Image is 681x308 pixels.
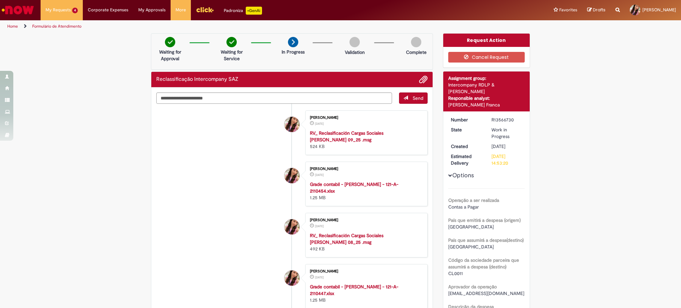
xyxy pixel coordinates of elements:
div: 1.25 MB [310,283,421,303]
span: Corporate Expenses [88,7,128,13]
span: 4 [72,8,78,13]
span: [PERSON_NAME] [642,7,676,13]
div: Work in Progress [491,126,522,140]
a: Drafts [587,7,606,13]
p: Waiting for Service [215,49,248,62]
a: RV_ Reclasificación Cargas Sociales [PERSON_NAME] 09_25 .msg [310,130,383,143]
p: Validation [345,49,365,56]
b: País que emitirá a despesa (origem) [448,217,521,223]
dt: Created [446,143,487,150]
div: [PERSON_NAME] [310,167,421,171]
img: click_logo_yellow_360x200.png [196,5,214,15]
span: Send [413,95,423,101]
span: My Requests [46,7,71,13]
div: Laura Gabriele Da Silva [284,117,300,132]
b: Aprovador da operação [448,284,497,290]
p: Waiting for Approval [154,49,186,62]
img: arrow-next.png [288,37,298,47]
span: [GEOGRAPHIC_DATA] [448,244,494,250]
time: 25/09/2025 13:53:06 [315,224,324,228]
time: 25/09/2025 13:52:59 [315,275,324,279]
dt: Number [446,116,487,123]
div: Laura Gabriele Da Silva [284,168,300,183]
span: [DATE] [315,275,324,279]
span: [EMAIL_ADDRESS][DOMAIN_NAME] [448,290,524,296]
p: +GenAi [246,7,262,15]
p: Complete [406,49,427,56]
button: Cancel Request [448,52,525,63]
div: 25/09/2025 13:53:17 [491,143,522,150]
b: Operação a ser realizada [448,197,499,203]
img: img-circle-grey.png [411,37,421,47]
span: [DATE] [315,173,324,177]
time: 25/09/2025 13:53:17 [491,143,505,149]
img: img-circle-grey.png [349,37,360,47]
div: Laura Gabriele Da Silva [284,270,300,286]
button: Add attachments [419,75,428,84]
dt: Estimated Delivery [446,153,487,166]
div: 492 KB [310,232,421,252]
div: R13566730 [491,116,522,123]
div: Padroniza [224,7,262,15]
a: Home [7,24,18,29]
span: Favorites [559,7,577,13]
ul: Page breadcrumbs [5,20,449,33]
span: CL0011 [448,270,463,276]
textarea: Type your message here... [156,92,392,104]
img: ServiceNow [1,3,35,17]
time: 25/09/2025 13:53:06 [315,173,324,177]
a: RV_ Reclasificación Cargas Sociales [PERSON_NAME] 08_25 .msg [310,232,383,245]
b: Código da sociedade parceira que assumirá a despesa (destino) [448,257,519,270]
div: 524 KB [310,130,421,150]
p: In Progress [282,49,305,55]
span: [DATE] [315,122,324,126]
a: Grade contabil - [PERSON_NAME] - 121-A-2110454.xlsx [310,181,398,194]
img: check-circle-green.png [226,37,237,47]
span: Drafts [593,7,606,13]
img: check-circle-green.png [165,37,175,47]
span: [DATE] [315,224,324,228]
div: Intercompany RDLP & [PERSON_NAME] [448,81,525,95]
a: Grade contabil - [PERSON_NAME] - 121-A-2110447.xlsx [310,284,398,296]
a: Formulário de Atendimento [32,24,81,29]
div: Request Action [443,34,530,47]
button: Send [399,92,428,104]
div: Responsible analyst: [448,95,525,101]
span: Contas a Pagar [448,204,479,210]
time: 25/09/2025 13:53:07 [315,122,324,126]
dt: State [446,126,487,133]
h2: Reclassificação Intercompany SAZ Ticket history [156,77,238,82]
div: Assignment group: [448,75,525,81]
span: My Approvals [138,7,166,13]
div: [DATE] 14:53:20 [491,153,522,166]
span: More [176,7,186,13]
div: [PERSON_NAME] [310,269,421,273]
span: [GEOGRAPHIC_DATA] [448,224,494,230]
b: País que assumirá a despesa(destino) [448,237,524,243]
div: [PERSON_NAME] Franca [448,101,525,108]
div: [PERSON_NAME] [310,218,421,222]
span: [DATE] [491,143,505,149]
div: 1.25 MB [310,181,421,201]
div: [PERSON_NAME] [310,116,421,120]
div: Laura Gabriele Da Silva [284,219,300,234]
